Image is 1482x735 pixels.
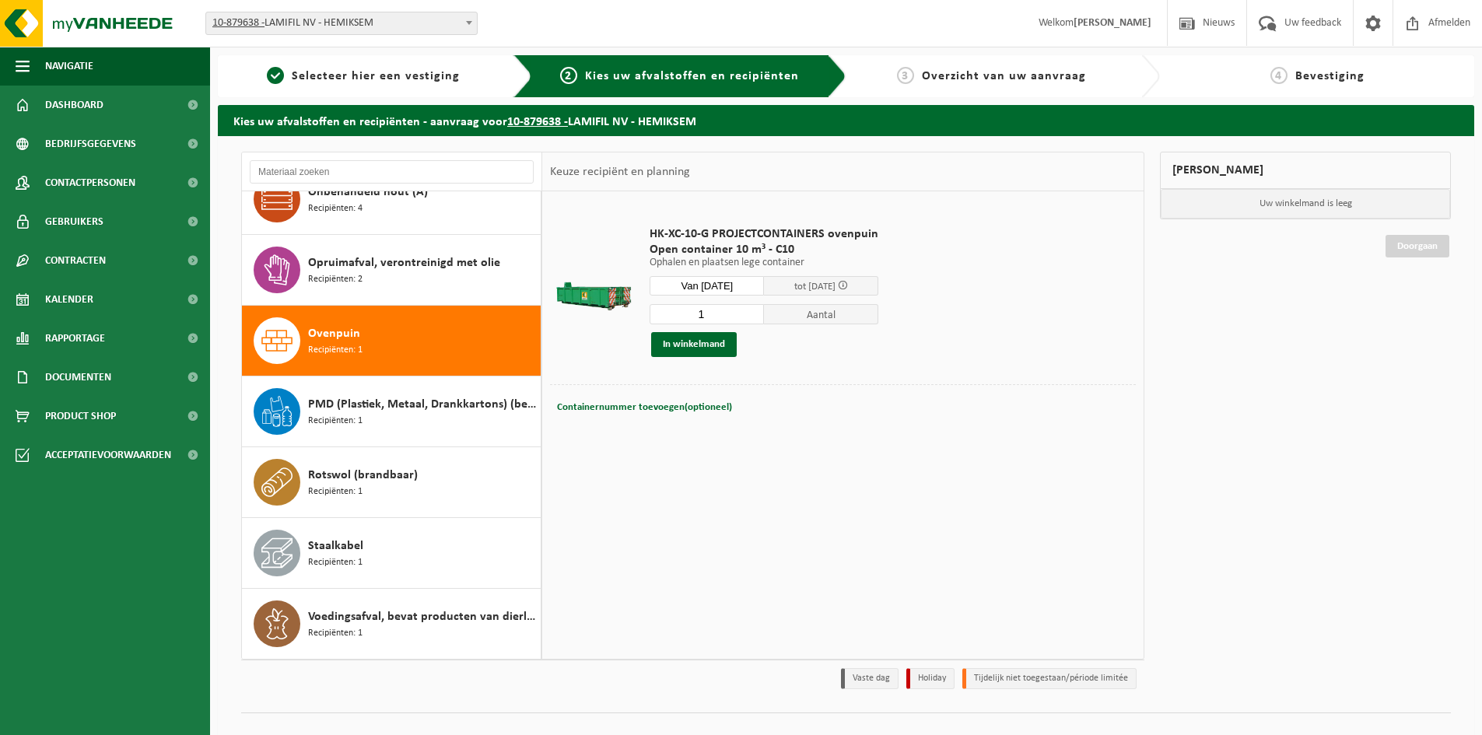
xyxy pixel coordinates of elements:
[292,70,460,82] span: Selecteer hier een vestiging
[308,555,363,570] span: Recipiënten: 1
[308,201,363,216] span: Recipiënten: 4
[308,324,360,343] span: Ovenpuin
[45,124,136,163] span: Bedrijfsgegevens
[962,668,1137,689] li: Tijdelijk niet toegestaan/période limitée
[1160,152,1451,189] div: [PERSON_NAME]
[1386,235,1449,257] a: Doorgaan
[205,12,478,35] span: 10-879638 - LAMIFIL NV - HEMIKSEM
[45,163,135,202] span: Contactpersonen
[267,67,284,84] span: 1
[308,485,363,499] span: Recipiënten: 1
[650,257,878,268] p: Ophalen en plaatsen lege container
[1270,67,1288,84] span: 4
[308,537,363,555] span: Staalkabel
[308,183,428,201] span: Onbehandeld hout (A)
[45,436,171,474] span: Acceptatievoorwaarden
[650,226,878,242] span: HK-XC-10-G PROJECTCONTAINERS ovenpuin
[226,67,501,86] a: 1Selecteer hier een vestiging
[794,282,836,292] span: tot [DATE]
[242,589,541,659] button: Voedingsafval, bevat producten van dierlijke oorsprong, onverpakt, categorie 3 Recipiënten: 1
[212,17,265,29] tcxspan: Call 10-879638 - via 3CX
[250,160,534,184] input: Materiaal zoeken
[308,414,363,429] span: Recipiënten: 1
[650,276,764,296] input: Selecteer datum
[651,332,737,357] button: In winkelmand
[308,343,363,358] span: Recipiënten: 1
[308,272,363,287] span: Recipiënten: 2
[308,607,537,626] span: Voedingsafval, bevat producten van dierlijke oorsprong, onverpakt, categorie 3
[45,397,116,436] span: Product Shop
[308,254,500,272] span: Opruimafval, verontreinigd met olie
[922,70,1086,82] span: Overzicht van uw aanvraag
[650,242,878,257] span: Open container 10 m³ - C10
[906,668,955,689] li: Holiday
[45,202,103,241] span: Gebruikers
[242,306,541,376] button: Ovenpuin Recipiënten: 1
[507,116,568,128] tcxspan: Call 10-879638 - via 3CX
[45,280,93,319] span: Kalender
[542,152,698,191] div: Keuze recipiënt en planning
[242,235,541,306] button: Opruimafval, verontreinigd met olie Recipiënten: 2
[45,47,93,86] span: Navigatie
[242,376,541,447] button: PMD (Plastiek, Metaal, Drankkartons) (bedrijven) Recipiënten: 1
[45,358,111,397] span: Documenten
[1295,70,1365,82] span: Bevestiging
[242,447,541,518] button: Rotswol (brandbaar) Recipiënten: 1
[45,86,103,124] span: Dashboard
[841,668,899,689] li: Vaste dag
[557,402,732,412] span: Containernummer toevoegen(optioneel)
[897,67,914,84] span: 3
[308,466,418,485] span: Rotswol (brandbaar)
[308,626,363,641] span: Recipiënten: 1
[1074,17,1151,29] strong: [PERSON_NAME]
[45,241,106,280] span: Contracten
[242,164,541,235] button: Onbehandeld hout (A) Recipiënten: 4
[242,518,541,589] button: Staalkabel Recipiënten: 1
[555,397,734,418] button: Containernummer toevoegen(optioneel)
[1161,189,1450,219] p: Uw winkelmand is leeg
[206,12,477,34] span: 10-879638 - LAMIFIL NV - HEMIKSEM
[308,395,537,414] span: PMD (Plastiek, Metaal, Drankkartons) (bedrijven)
[560,67,577,84] span: 2
[764,304,878,324] span: Aantal
[218,105,1474,135] h2: Kies uw afvalstoffen en recipiënten - aanvraag voor LAMIFIL NV - HEMIKSEM
[45,319,105,358] span: Rapportage
[585,70,799,82] span: Kies uw afvalstoffen en recipiënten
